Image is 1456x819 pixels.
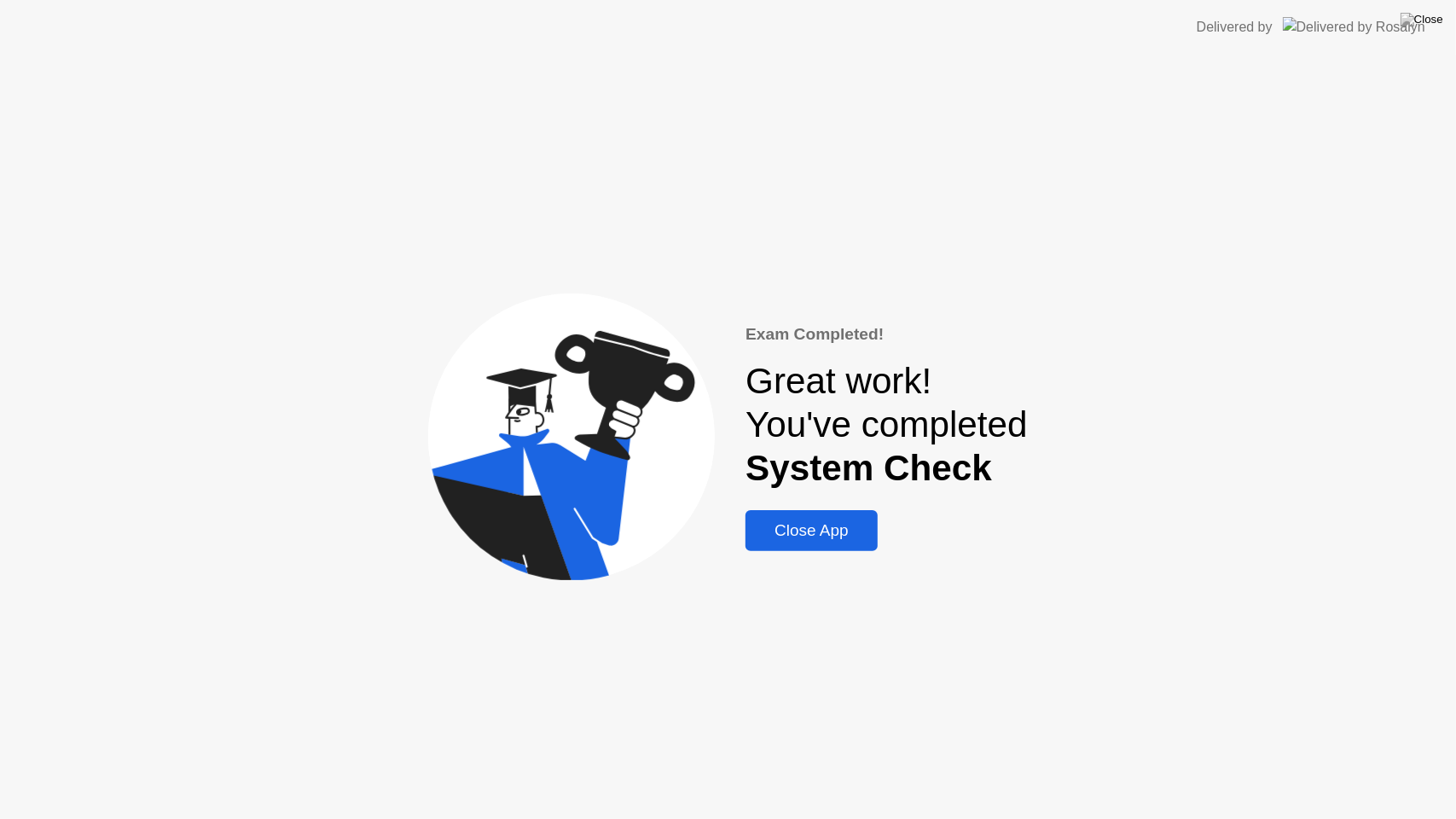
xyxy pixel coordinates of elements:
[1283,17,1425,37] img: Delivered by Rosalyn
[745,510,878,551] button: Close App
[745,448,992,488] b: System Check
[1401,13,1443,26] img: Close
[745,360,1028,490] div: Great work! You've completed
[1197,17,1273,38] div: Delivered by
[751,521,873,540] div: Close App
[745,322,1028,347] div: Exam Completed!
